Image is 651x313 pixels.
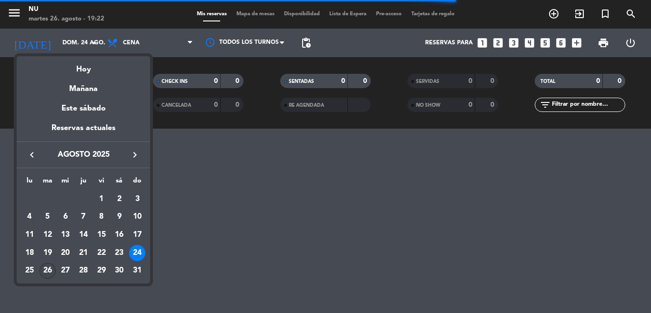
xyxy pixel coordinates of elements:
div: 17 [129,227,145,243]
td: 11 de agosto de 2025 [20,226,39,244]
div: 24 [129,245,145,261]
button: keyboard_arrow_right [126,149,143,161]
div: 14 [75,227,92,243]
div: 2 [111,191,127,207]
td: 6 de agosto de 2025 [56,208,74,226]
div: 15 [93,227,110,243]
td: 16 de agosto de 2025 [111,226,129,244]
div: 22 [93,245,110,261]
td: 13 de agosto de 2025 [56,226,74,244]
th: martes [39,175,57,190]
td: 18 de agosto de 2025 [20,244,39,262]
button: keyboard_arrow_left [23,149,41,161]
th: sábado [111,175,129,190]
div: 21 [75,245,92,261]
td: 2 de agosto de 2025 [111,190,129,208]
td: 10 de agosto de 2025 [128,208,146,226]
td: 24 de agosto de 2025 [128,244,146,262]
td: AGO. [20,190,92,208]
td: 14 de agosto de 2025 [74,226,92,244]
div: 29 [93,263,110,279]
div: Mañana [17,76,150,95]
div: 25 [21,263,38,279]
div: 11 [21,227,38,243]
div: 12 [40,227,56,243]
div: 28 [75,263,92,279]
div: 5 [40,209,56,225]
th: lunes [20,175,39,190]
div: 31 [129,263,145,279]
div: 30 [111,263,127,279]
td: 4 de agosto de 2025 [20,208,39,226]
div: 7 [75,209,92,225]
td: 7 de agosto de 2025 [74,208,92,226]
div: 9 [111,209,127,225]
div: Hoy [17,56,150,76]
div: 3 [129,191,145,207]
span: agosto 2025 [41,149,126,161]
td: 17 de agosto de 2025 [128,226,146,244]
td: 8 de agosto de 2025 [92,208,111,226]
div: Reservas actuales [17,122,150,141]
td: 30 de agosto de 2025 [111,262,129,280]
div: 10 [129,209,145,225]
div: 27 [57,263,73,279]
td: 21 de agosto de 2025 [74,244,92,262]
td: 28 de agosto de 2025 [74,262,92,280]
div: 16 [111,227,127,243]
div: 23 [111,245,127,261]
div: 6 [57,209,73,225]
td: 29 de agosto de 2025 [92,262,111,280]
i: keyboard_arrow_right [129,149,141,161]
td: 5 de agosto de 2025 [39,208,57,226]
td: 19 de agosto de 2025 [39,244,57,262]
td: 12 de agosto de 2025 [39,226,57,244]
div: 26 [40,263,56,279]
td: 25 de agosto de 2025 [20,262,39,280]
th: domingo [128,175,146,190]
div: Este sábado [17,95,150,122]
th: miércoles [56,175,74,190]
td: 31 de agosto de 2025 [128,262,146,280]
div: 8 [93,209,110,225]
div: 13 [57,227,73,243]
td: 26 de agosto de 2025 [39,262,57,280]
td: 23 de agosto de 2025 [111,244,129,262]
th: viernes [92,175,111,190]
td: 27 de agosto de 2025 [56,262,74,280]
div: 19 [40,245,56,261]
th: jueves [74,175,92,190]
td: 15 de agosto de 2025 [92,226,111,244]
td: 22 de agosto de 2025 [92,244,111,262]
td: 9 de agosto de 2025 [111,208,129,226]
td: 1 de agosto de 2025 [92,190,111,208]
div: 4 [21,209,38,225]
td: 3 de agosto de 2025 [128,190,146,208]
div: 18 [21,245,38,261]
div: 1 [93,191,110,207]
i: keyboard_arrow_left [26,149,38,161]
div: 20 [57,245,73,261]
td: 20 de agosto de 2025 [56,244,74,262]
